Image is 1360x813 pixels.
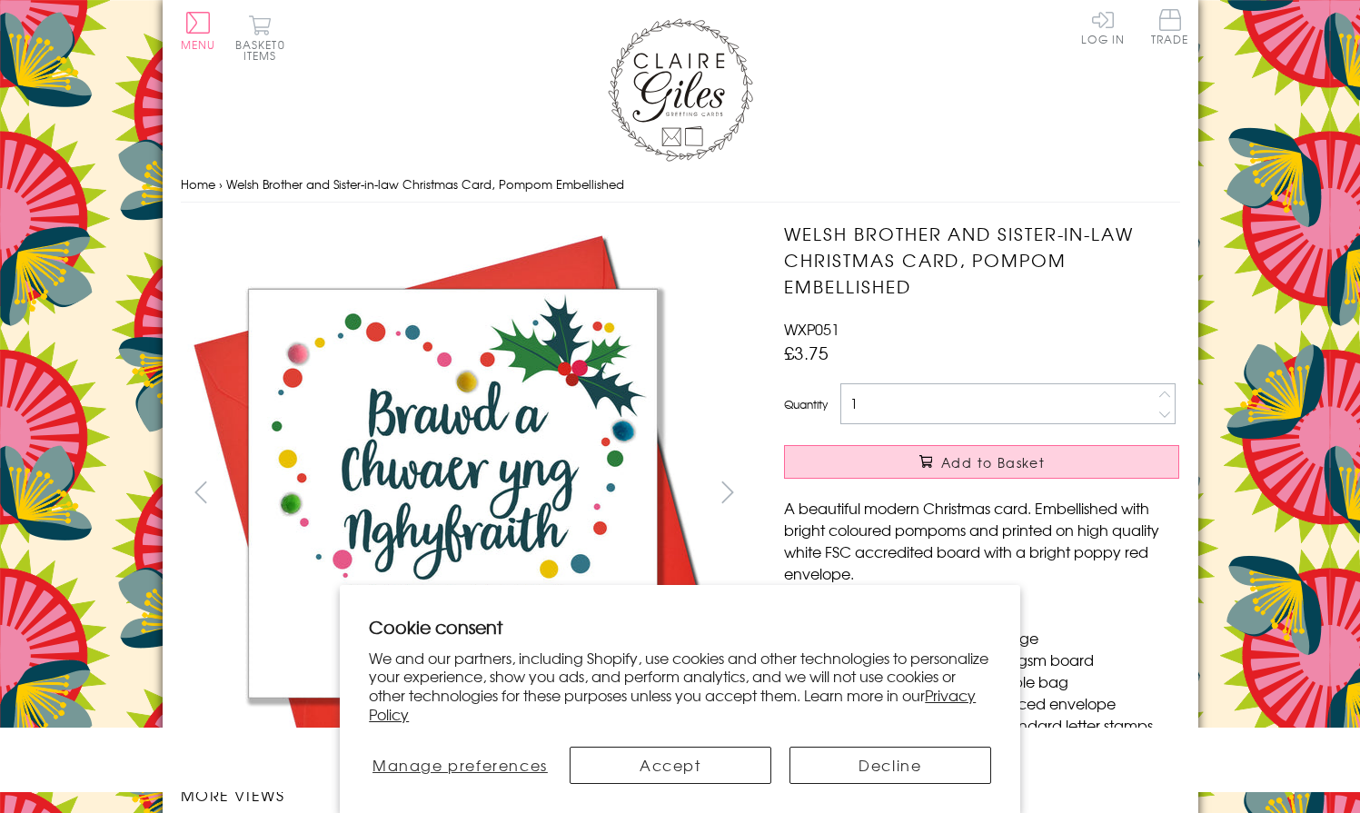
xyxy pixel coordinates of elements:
[1151,9,1189,45] span: Trade
[784,396,828,412] label: Quantity
[784,340,829,365] span: £3.75
[243,36,285,64] span: 0 items
[219,175,223,193] span: ›
[226,175,624,193] span: Welsh Brother and Sister-in-law Christmas Card, Pompom Embellished
[372,754,548,776] span: Manage preferences
[1151,9,1189,48] a: Trade
[784,497,1179,584] p: A beautiful modern Christmas card. Embellished with bright coloured pompoms and printed on high q...
[369,747,551,784] button: Manage preferences
[181,12,216,50] button: Menu
[1081,9,1125,45] a: Log In
[941,453,1045,471] span: Add to Basket
[784,318,839,340] span: WXP051
[181,166,1180,203] nav: breadcrumbs
[570,747,771,784] button: Accept
[707,471,748,512] button: next
[784,445,1179,479] button: Add to Basket
[369,649,991,724] p: We and our partners, including Shopify, use cookies and other technologies to personalize your ex...
[369,684,976,725] a: Privacy Policy
[181,784,749,806] h3: More views
[181,221,726,766] img: Welsh Brother and Sister-in-law Christmas Card, Pompom Embellished
[789,747,991,784] button: Decline
[235,15,285,61] button: Basket0 items
[608,18,753,162] img: Claire Giles Greetings Cards
[369,614,991,639] h2: Cookie consent
[784,221,1179,299] h1: Welsh Brother and Sister-in-law Christmas Card, Pompom Embellished
[181,36,216,53] span: Menu
[181,471,222,512] button: prev
[181,175,215,193] a: Home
